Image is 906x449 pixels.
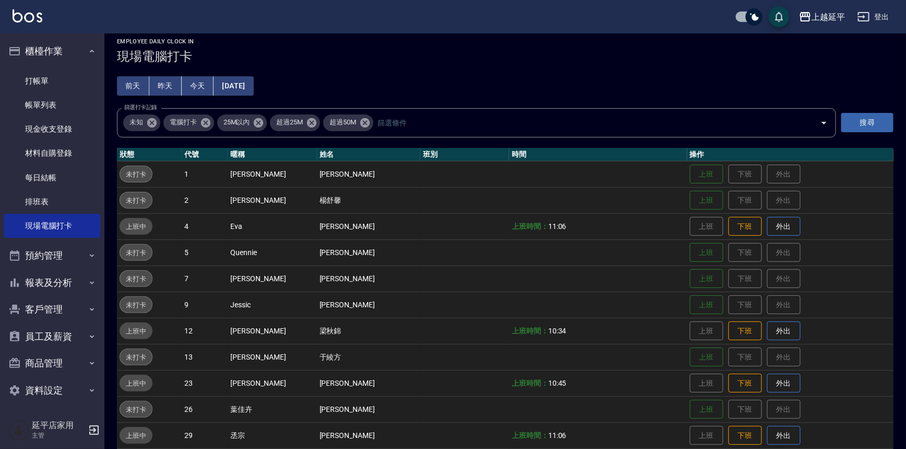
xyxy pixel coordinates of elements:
[120,300,152,310] span: 未打卡
[13,9,42,22] img: Logo
[120,247,152,258] span: 未打卡
[317,213,420,239] td: [PERSON_NAME]
[767,374,801,393] button: 外出
[512,379,548,387] b: 上班時間：
[811,10,845,24] div: 上越延平
[317,292,420,318] td: [PERSON_NAME]
[769,6,790,27] button: save
[270,114,320,131] div: 超過25M
[120,169,152,180] span: 未打卡
[841,113,893,132] button: 搜尋
[270,117,309,128] span: 超過25M
[120,404,152,415] span: 未打卡
[228,396,316,422] td: 葉佳卉
[4,69,100,93] a: 打帳單
[728,426,762,445] button: 下班
[509,148,687,162] th: 時間
[690,295,723,315] button: 上班
[317,422,420,448] td: [PERSON_NAME]
[4,166,100,190] a: 每日結帳
[217,114,267,131] div: 25M以內
[120,378,152,389] span: 上班中
[690,348,723,367] button: 上班
[512,327,548,335] b: 上班時間：
[182,344,228,370] td: 13
[123,117,149,128] span: 未知
[728,217,762,236] button: 下班
[767,217,801,236] button: 外出
[163,114,214,131] div: 電腦打卡
[317,239,420,266] td: [PERSON_NAME]
[228,318,316,344] td: [PERSON_NAME]
[690,165,723,184] button: 上班
[120,352,152,363] span: 未打卡
[124,103,157,111] label: 篩選打卡記錄
[317,187,420,213] td: 楊舒馨
[8,420,29,441] img: Person
[182,266,228,292] td: 7
[690,191,723,210] button: 上班
[228,292,316,318] td: Jessic
[323,117,362,128] span: 超過50M
[228,187,316,213] td: [PERSON_NAME]
[32,420,85,431] h5: 延平店家用
[4,377,100,404] button: 資料設定
[375,113,802,132] input: 篩選條件
[182,396,228,422] td: 26
[117,76,149,96] button: 前天
[323,114,373,131] div: 超過50M
[548,379,567,387] span: 10:45
[512,222,548,231] b: 上班時間：
[4,214,100,238] a: 現場電腦打卡
[728,374,762,393] button: 下班
[317,148,420,162] th: 姓名
[182,422,228,448] td: 29
[4,242,100,269] button: 預約管理
[120,273,152,284] span: 未打卡
[690,243,723,262] button: 上班
[117,49,893,64] h3: 現場電腦打卡
[420,148,509,162] th: 班別
[182,318,228,344] td: 12
[767,426,801,445] button: 外出
[117,38,893,45] h2: Employee Daily Clock In
[228,161,316,187] td: [PERSON_NAME]
[4,269,100,296] button: 報表及分析
[182,370,228,396] td: 23
[182,187,228,213] td: 2
[123,114,160,131] div: 未知
[317,396,420,422] td: [PERSON_NAME]
[317,370,420,396] td: [PERSON_NAME]
[687,148,893,162] th: 操作
[228,213,316,239] td: Eva
[182,161,228,187] td: 1
[728,321,762,341] button: 下班
[182,213,228,239] td: 4
[853,7,893,27] button: 登出
[228,266,316,292] td: [PERSON_NAME]
[120,326,152,337] span: 上班中
[228,370,316,396] td: [PERSON_NAME]
[816,114,832,131] button: Open
[317,318,420,344] td: 梁秋錦
[182,239,228,266] td: 5
[317,266,420,292] td: [PERSON_NAME]
[690,400,723,419] button: 上班
[120,430,152,441] span: 上班中
[214,76,253,96] button: [DATE]
[217,117,256,128] span: 25M以內
[149,76,182,96] button: 昨天
[4,350,100,377] button: 商品管理
[4,38,100,65] button: 櫃檯作業
[317,161,420,187] td: [PERSON_NAME]
[548,431,567,440] span: 11:06
[512,431,548,440] b: 上班時間：
[4,323,100,350] button: 員工及薪資
[182,76,214,96] button: 今天
[690,269,723,289] button: 上班
[4,141,100,165] a: 材料自購登錄
[120,195,152,206] span: 未打卡
[4,93,100,117] a: 帳單列表
[548,327,567,335] span: 10:34
[120,221,152,232] span: 上班中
